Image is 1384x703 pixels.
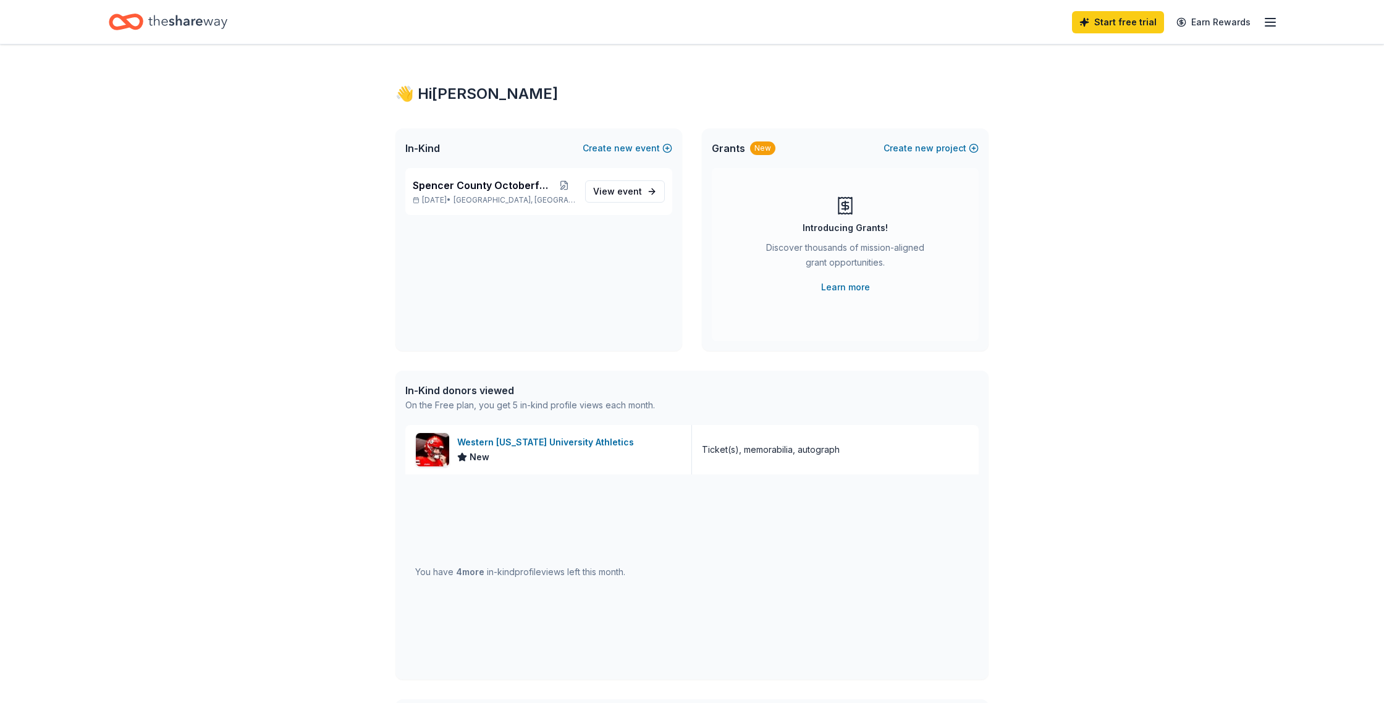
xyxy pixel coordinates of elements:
[395,84,989,104] div: 👋 Hi [PERSON_NAME]
[456,566,484,577] span: 4 more
[614,141,633,156] span: new
[761,240,929,275] div: Discover thousands of mission-aligned grant opportunities.
[884,141,979,156] button: Createnewproject
[750,141,775,155] div: New
[405,398,655,413] div: On the Free plan, you get 5 in-kind profile views each month.
[109,7,227,36] a: Home
[585,180,665,203] a: View event
[416,433,449,466] img: Image for Western Kentucky University Athletics
[1072,11,1164,33] a: Start free trial
[413,195,575,205] p: [DATE] •
[470,450,489,465] span: New
[413,178,553,193] span: Spencer County Octoberfest 5K
[454,195,575,205] span: [GEOGRAPHIC_DATA], [GEOGRAPHIC_DATA]
[583,141,672,156] button: Createnewevent
[1169,11,1258,33] a: Earn Rewards
[405,141,440,156] span: In-Kind
[593,184,642,199] span: View
[915,141,934,156] span: new
[415,565,625,579] div: You have in-kind profile views left this month.
[712,141,745,156] span: Grants
[405,383,655,398] div: In-Kind donors viewed
[702,442,840,457] div: Ticket(s), memorabilia, autograph
[617,186,642,196] span: event
[821,280,870,295] a: Learn more
[457,435,639,450] div: Western [US_STATE] University Athletics
[803,221,888,235] div: Introducing Grants!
